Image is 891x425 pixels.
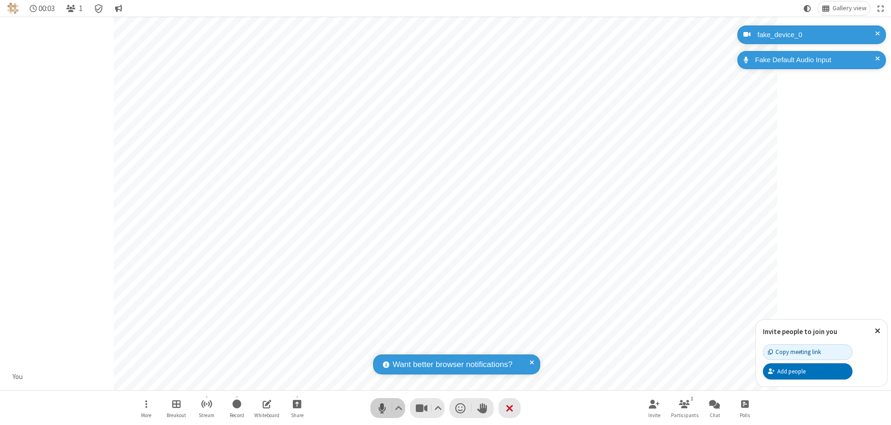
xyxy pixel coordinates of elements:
[111,1,126,15] button: Conversation
[393,398,405,418] button: Audio settings
[640,395,668,421] button: Invite participants (⌘+Shift+I)
[132,395,160,421] button: Open menu
[763,363,852,379] button: Add people
[370,398,405,418] button: Mute (⌘+Shift+A)
[754,30,879,40] div: fake_device_0
[740,412,750,418] span: Polls
[253,395,281,421] button: Open shared whiteboard
[393,359,512,371] span: Want better browser notifications?
[648,412,660,418] span: Invite
[79,4,83,13] span: 1
[763,327,837,336] label: Invite people to join you
[141,412,151,418] span: More
[9,372,26,382] div: You
[291,412,303,418] span: Share
[199,412,214,418] span: Stream
[710,412,720,418] span: Chat
[671,395,698,421] button: Open participant list
[283,395,311,421] button: Start sharing
[90,1,108,15] div: Meeting details Encryption enabled
[731,395,759,421] button: Open poll
[752,55,879,65] div: Fake Default Audio Input
[254,412,279,418] span: Whiteboard
[162,395,190,421] button: Manage Breakout Rooms
[671,412,698,418] span: Participants
[833,5,866,12] span: Gallery view
[167,412,186,418] span: Breakout
[701,395,729,421] button: Open chat
[230,412,244,418] span: Record
[688,394,696,403] div: 1
[7,3,19,14] img: QA Selenium DO NOT DELETE OR CHANGE
[432,398,445,418] button: Video setting
[818,1,870,15] button: Change layout
[800,1,815,15] button: Using system theme
[868,320,887,342] button: Close popover
[449,398,471,418] button: Send a reaction
[39,4,55,13] span: 00:03
[193,395,220,421] button: Start streaming
[26,1,59,15] div: Timer
[223,395,251,421] button: Start recording
[874,1,888,15] button: Fullscreen
[410,398,445,418] button: Stop video (⌘+Shift+V)
[763,344,852,360] button: Copy meeting link
[471,398,494,418] button: Raise hand
[768,348,821,356] div: Copy meeting link
[498,398,521,418] button: End or leave meeting
[62,1,86,15] button: Open participant list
